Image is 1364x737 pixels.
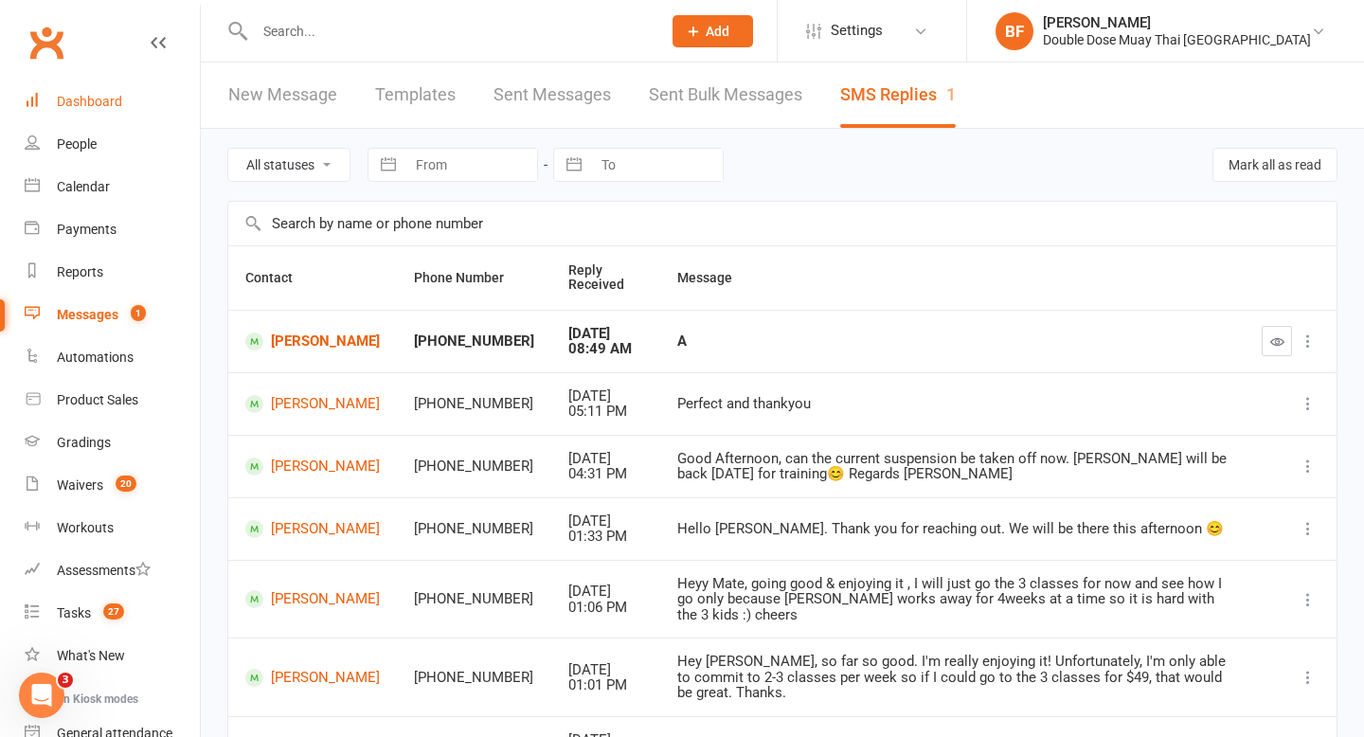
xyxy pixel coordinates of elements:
div: Calendar [57,179,110,194]
div: [PHONE_NUMBER] [414,396,534,412]
div: Tasks [57,605,91,620]
span: Add [706,24,729,39]
a: Sent Bulk Messages [649,63,802,128]
a: [PERSON_NAME] [245,520,380,538]
a: People [25,123,200,166]
div: Payments [57,222,117,237]
a: Workouts [25,507,200,549]
div: [DATE] [568,662,643,678]
a: [PERSON_NAME] [245,590,380,608]
div: [PHONE_NUMBER] [414,670,534,686]
div: Perfect and thankyou [677,396,1228,412]
a: Reports [25,251,200,294]
button: Mark all as read [1212,148,1337,182]
a: Product Sales [25,379,200,422]
a: Calendar [25,166,200,208]
div: 1 [946,84,956,104]
div: [PHONE_NUMBER] [414,591,534,607]
div: 01:06 PM [568,600,643,616]
div: BF [996,12,1033,50]
th: Phone Number [397,246,551,310]
span: 3 [58,673,73,688]
div: [PERSON_NAME] [1043,14,1311,31]
a: Clubworx [23,19,70,66]
a: Gradings [25,422,200,464]
div: Double Dose Muay Thai [GEOGRAPHIC_DATA] [1043,31,1311,48]
a: Waivers 20 [25,464,200,507]
iframe: Intercom live chat [19,673,64,718]
a: Automations [25,336,200,379]
span: 1 [131,305,146,321]
div: 08:49 AM [568,341,643,357]
a: Messages 1 [25,294,200,336]
input: To [591,149,723,181]
div: [DATE] [568,388,643,404]
div: What's New [57,648,125,663]
div: 01:33 PM [568,529,643,545]
a: Dashboard [25,81,200,123]
a: What's New [25,635,200,677]
div: Reports [57,264,103,279]
span: 20 [116,476,136,492]
a: [PERSON_NAME] [245,333,380,351]
input: Search by name or phone number [228,202,1337,245]
input: From [405,149,537,181]
div: Automations [57,350,134,365]
div: [DATE] [568,326,643,342]
div: [PHONE_NUMBER] [414,333,534,350]
a: [PERSON_NAME] [245,669,380,687]
input: Search... [249,18,648,45]
a: Assessments [25,549,200,592]
div: Workouts [57,520,114,535]
div: Heyy Mate, going good & enjoying it , I will just go the 3 classes for now and see how I go only ... [677,576,1228,623]
div: [DATE] [568,584,643,600]
a: Sent Messages [494,63,611,128]
div: [PHONE_NUMBER] [414,458,534,475]
a: [PERSON_NAME] [245,395,380,413]
div: Good Afternoon, can the current suspension be taken off now. [PERSON_NAME] will be back [DATE] fo... [677,451,1228,482]
div: Assessments [57,563,151,578]
div: Hey [PERSON_NAME], so far so good. I'm really enjoying it! Unfortunately, I'm only able to commit... [677,654,1228,701]
a: Templates [375,63,456,128]
th: Contact [228,246,397,310]
div: 04:31 PM [568,466,643,482]
div: Messages [57,307,118,322]
div: Product Sales [57,392,138,407]
div: Gradings [57,435,111,450]
div: A [677,333,1228,350]
div: Hello [PERSON_NAME]. Thank you for reaching out. We will be there this afternoon 😊 [677,521,1228,537]
button: Add [673,15,753,47]
span: Settings [831,9,883,52]
div: Waivers [57,477,103,493]
div: [PHONE_NUMBER] [414,521,534,537]
div: [DATE] [568,513,643,530]
a: New Message [228,63,337,128]
div: 01:01 PM [568,677,643,693]
th: Message [660,246,1245,310]
div: People [57,136,97,152]
div: 05:11 PM [568,404,643,420]
div: Dashboard [57,94,122,109]
span: 27 [103,603,124,620]
a: SMS Replies1 [840,63,956,128]
th: Reply Received [551,246,660,310]
a: Tasks 27 [25,592,200,635]
div: [DATE] [568,451,643,467]
a: Payments [25,208,200,251]
a: [PERSON_NAME] [245,458,380,476]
